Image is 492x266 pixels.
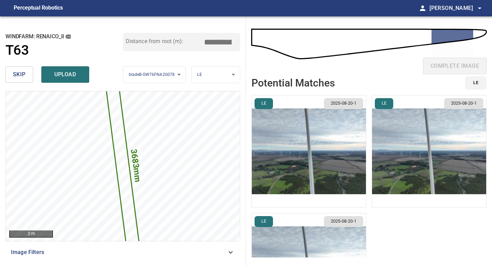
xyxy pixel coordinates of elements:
span: 2025-08-20-1 [327,218,360,225]
span: Image Filters [11,248,227,256]
span: skip [13,70,26,79]
span: arrow_drop_down [476,4,484,12]
div: id [461,76,487,90]
div: bladeB-GW76FNA20078 [123,66,186,83]
button: skip [5,66,33,83]
text: 3683mm [129,148,142,183]
span: LE [197,72,202,77]
img: Renaico_II/T63/2025-08-20-1/2025-08-20-2/inspectionData/image111wp111.jpg [252,95,366,207]
button: LE [375,98,393,109]
span: person [419,4,427,12]
span: LE [257,100,270,107]
h2: Potential Matches [251,77,335,89]
button: copy message details [64,33,72,40]
button: LE [255,216,273,227]
a: T63 [5,42,123,58]
label: Distance from root (m): [126,39,183,44]
span: LE [257,218,270,225]
h1: T63 [5,42,29,58]
span: bladeB-GW76FNA20078 [129,72,175,77]
button: [PERSON_NAME] [427,1,484,15]
button: LE [465,76,487,90]
span: LE [378,100,391,107]
div: Image Filters [5,244,240,261]
button: LE [255,98,273,109]
img: Renaico_II/T63/2025-08-20-1/2025-08-20-2/inspectionData/image112wp112.jpg [372,95,486,207]
h2: windfarm: Renaico_II [5,33,123,40]
button: upload [41,66,89,83]
span: 2025-08-20-1 [447,100,481,107]
figcaption: Perceptual Robotics [14,3,63,14]
span: [PERSON_NAME] [429,3,484,13]
span: upload [49,70,82,79]
span: 2025-08-20-1 [327,100,360,107]
span: LE [473,79,478,87]
div: LE [192,66,240,83]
